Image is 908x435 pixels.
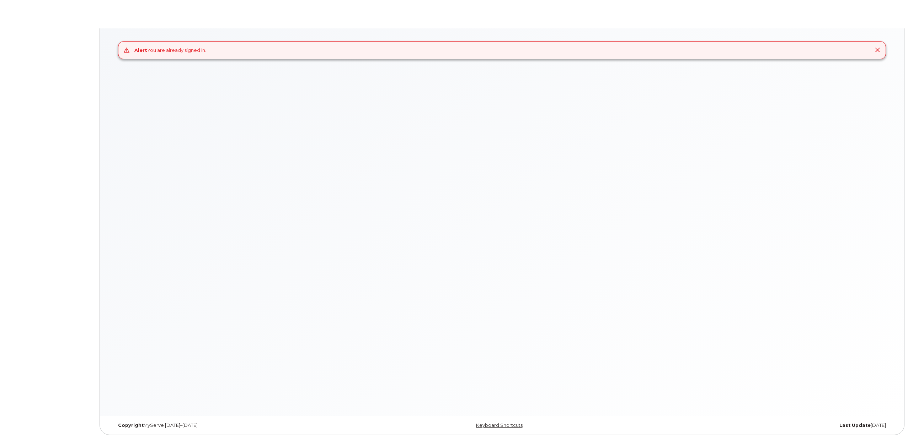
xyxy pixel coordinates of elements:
[118,423,144,428] strong: Copyright
[476,423,523,428] a: Keyboard Shortcuts
[839,423,871,428] strong: Last Update
[632,423,891,428] div: [DATE]
[134,47,206,54] div: You are already signed in.
[113,423,372,428] div: MyServe [DATE]–[DATE]
[134,47,147,53] strong: Alert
